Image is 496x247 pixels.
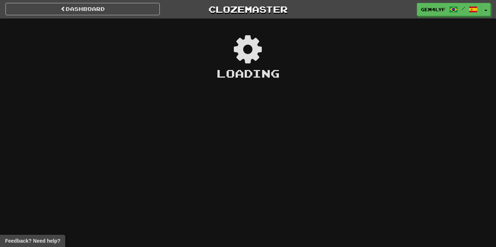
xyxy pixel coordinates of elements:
span: Open feedback widget [5,237,60,244]
span: / [462,6,465,11]
span: gem4lyf [421,6,446,13]
a: Dashboard [5,3,160,15]
a: gem4lyf / [417,3,481,16]
a: Clozemaster [171,3,325,16]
